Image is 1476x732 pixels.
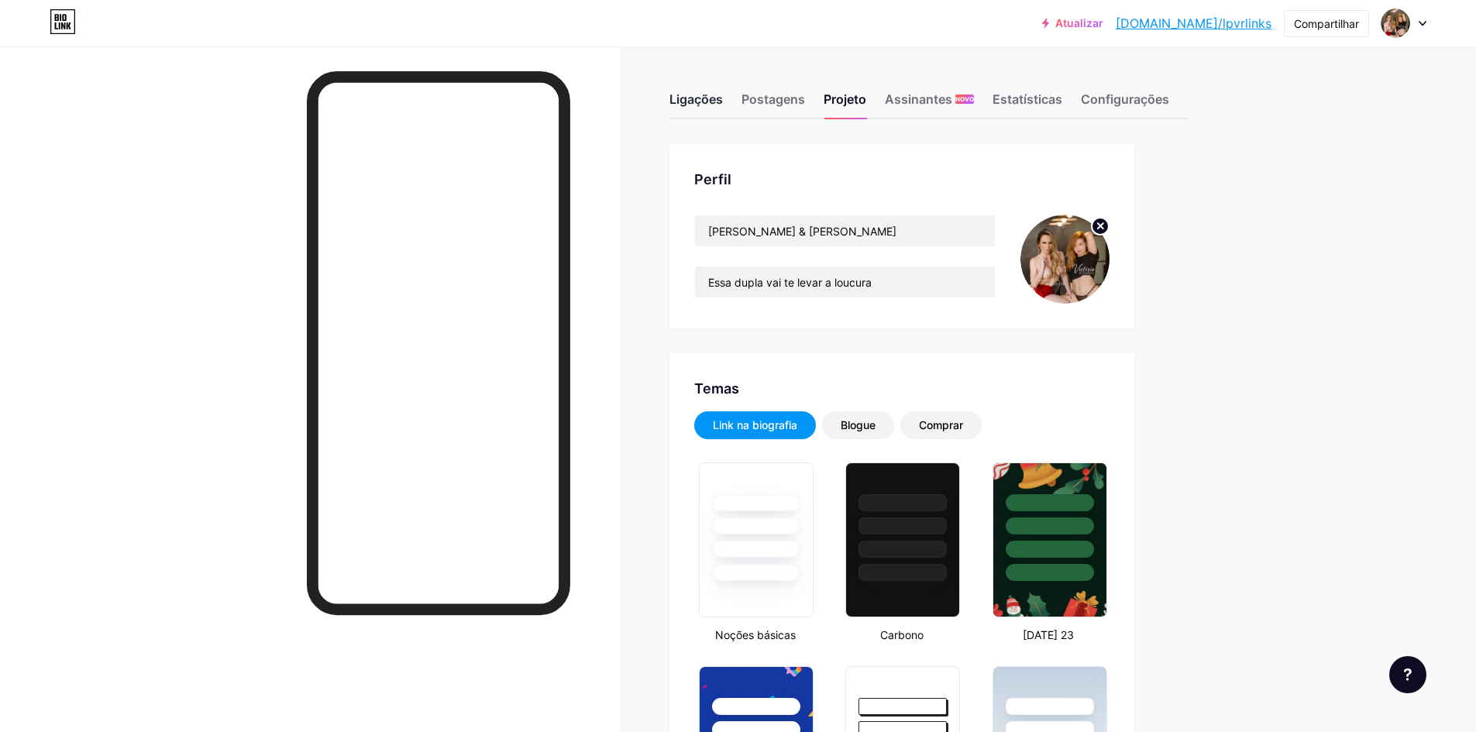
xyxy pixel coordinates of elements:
[669,91,723,107] font: Ligações
[1381,9,1410,38] img: links lpvr
[1294,17,1359,30] font: Compartilhar
[1116,14,1271,33] a: [DOMAIN_NAME]/lpvrlinks
[1020,215,1110,304] img: links lpvr
[1116,15,1271,31] font: [DOMAIN_NAME]/lpvrlinks
[885,91,952,107] font: Assinantes
[1055,16,1103,29] font: Atualizar
[824,91,866,107] font: Projeto
[694,171,731,187] font: Perfil
[694,380,739,397] font: Temas
[880,628,924,641] font: Carbono
[713,418,797,431] font: Link na biografia
[919,418,963,431] font: Comprar
[741,91,805,107] font: Postagens
[1081,91,1169,107] font: Configurações
[695,266,995,297] input: Biografia
[955,95,974,103] font: NOVO
[1023,628,1074,641] font: [DATE] 23
[993,91,1062,107] font: Estatísticas
[695,215,995,246] input: Nome
[715,628,796,641] font: Noções básicas
[841,418,876,431] font: Blogue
